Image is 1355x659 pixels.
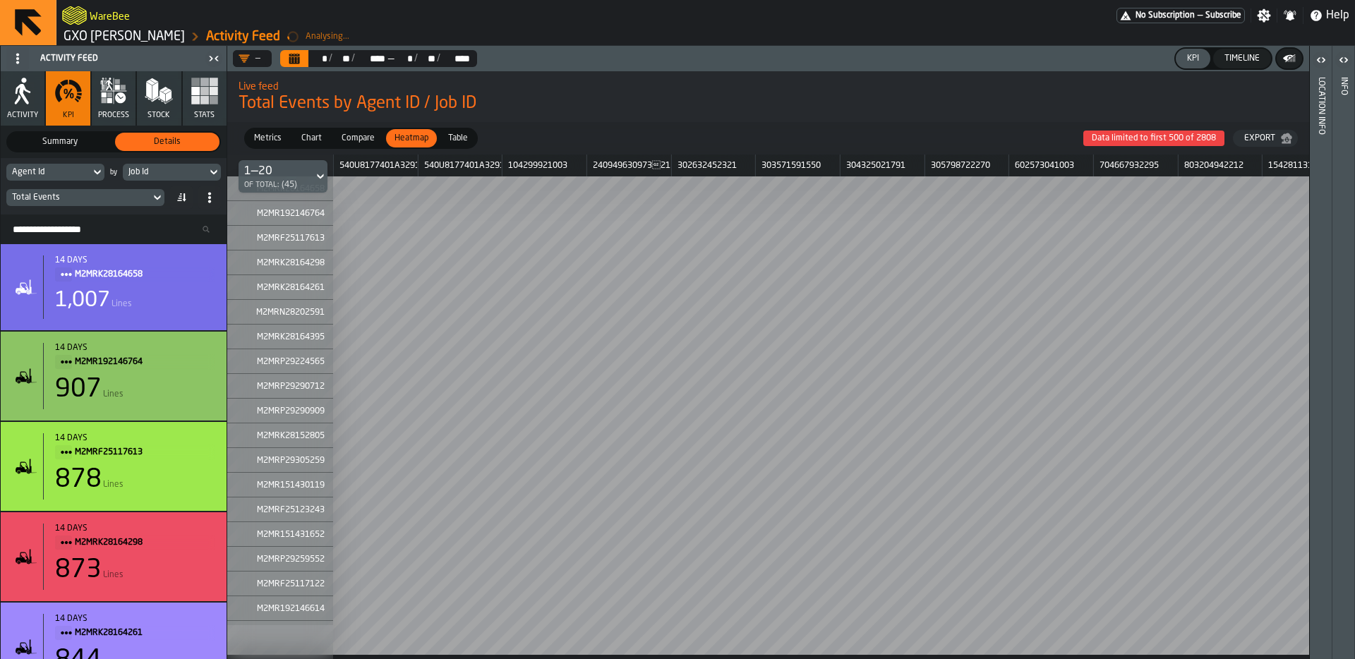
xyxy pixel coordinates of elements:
button: button-Export [1233,130,1298,147]
span: M2MRK28152805 [250,431,325,441]
header: Location Info [1310,46,1332,659]
div: DropdownMenuValue-agentId [6,164,104,181]
label: button-toggle-Open [1311,49,1331,74]
a: link-to-/wh/i/baca6aa3-d1fc-43c0-a604-2a1c9d5db74d/simulations [64,29,185,44]
span: M2MR192146764 [246,209,325,219]
div: DropdownMenuValue- [239,53,260,64]
span: Heatmap [389,132,434,145]
span: Help [1326,7,1349,24]
div: day: 540U8177401A3291100192 [333,155,417,176]
div: Menu Subscription [1116,8,1245,23]
label: button-switch-multi-Compare [332,128,385,149]
div: M2MRP29305259 [227,448,333,473]
div: M2MRF25123243 [227,497,333,522]
div: M2MRF25117122 [227,572,333,596]
div: M2MR192146764 [227,201,333,226]
div: 1—20 [244,163,297,180]
div: Title [55,524,215,550]
div: M2MRK28164261 [227,275,333,300]
button: button- [1277,49,1302,68]
h2: Sub Title [90,8,130,23]
span: M2MRP29290909 [250,406,325,416]
div: Analysing... [306,32,349,42]
div: / [437,53,440,64]
span: M2MRK28164261 [246,283,325,293]
div: title-Total Events by Agent ID / Job ID [227,71,1309,122]
div: 14 days [55,255,215,265]
span: M2MRP29290712 [246,382,325,392]
div: Start: 9/30/2025, 12:07:11 AM - End: 9/30/2025, 9:50:39 PM [55,343,215,353]
div: thumb [440,129,476,147]
span: M2MRK28164658 [75,267,204,282]
span: M2MRF25117613 [246,234,325,243]
span: M2MRF25123243 [250,505,325,515]
div: 14 days [55,433,215,443]
span: M2MRF25117122 [250,579,325,589]
div: stat- [1,422,227,511]
label: button-toggle-Notifications [1277,8,1303,23]
div: / [414,53,418,64]
div: day: 15428113144887381 [1262,155,1346,176]
div: 1,007 [55,288,110,313]
span: M2MRF25117613 [75,445,204,460]
div: thumb [386,129,437,147]
div: Title [55,255,215,282]
span: M2MR151431652 [250,530,325,540]
div: Start: 9/30/2025, 12:06:01 AM - End: 9/30/2025, 11:59:23 PM [55,433,215,443]
button: button-KPI [1176,49,1210,68]
div: Start: 9/30/2025, 12:02:16 AM - End: 9/30/2025, 9:42:23 PM [55,255,215,265]
div: Select date range [440,53,471,64]
div: M2MR151430119 [227,473,333,497]
span: M2MR192146614 [250,604,325,614]
div: Select date range [355,53,386,64]
span: Details [118,135,217,148]
span: Lines [103,389,124,399]
span: — [1198,11,1203,20]
div: M2MR192146614 [227,596,333,621]
span: Data limited to first 500 of 2808 [1083,131,1224,146]
span: M2MRK28164261 [75,625,204,641]
span: Lines [103,480,124,490]
span: M2MRP29259552 [250,555,325,564]
span: Lines [112,299,132,309]
label: button-switch-multi-Summary [6,131,114,152]
span: Summary [11,135,109,148]
div: thumb [115,133,219,151]
span: Total Events by Agent ID / Job ID [239,92,1298,115]
div: M2MRF25117613 [227,226,333,250]
h2: Sub Title [239,78,1298,92]
button: Select date range [280,50,308,67]
label: button-toggle-Help [1303,7,1355,24]
label: button-toggle-Close me [204,50,224,67]
div: DropdownMenuValue-1 [239,160,327,193]
div: day: 303571591550 [755,155,839,176]
div: Start: 9/30/2025, 12:00:17 AM - End: 9/30/2025, 11:59:02 PM [55,524,215,533]
div: by [110,169,117,176]
div: M2MRK28164298 [227,250,333,275]
div: thumb [293,129,330,147]
span: KPI [63,111,74,120]
div: M2MRN28202591 [227,300,333,325]
label: button-toggle-Settings [1251,8,1277,23]
span: Activity [7,111,38,120]
div: thumb [246,129,290,147]
div: / [351,53,355,64]
div: Title [55,614,215,641]
label: button-switch-multi-Metrics [244,128,291,149]
div: Select date range [332,53,351,64]
a: logo-header [62,3,87,28]
span: Chart [296,132,327,145]
div: Select date range [310,53,329,64]
div: M2MRK28152805 [227,423,333,448]
div: Timeline [1219,54,1265,64]
div: 878 [55,466,102,494]
div: 14 days [55,614,215,624]
div: M2MRP29224565 [227,349,333,374]
div: DropdownMenuValue- [233,50,272,67]
div: day: 104299921003 [502,155,586,176]
div: 873 [55,556,102,584]
a: link-to-/wh/i/baca6aa3-d1fc-43c0-a604-2a1c9d5db74d/pricing/ [1116,8,1245,23]
div: Select date range [418,53,437,64]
